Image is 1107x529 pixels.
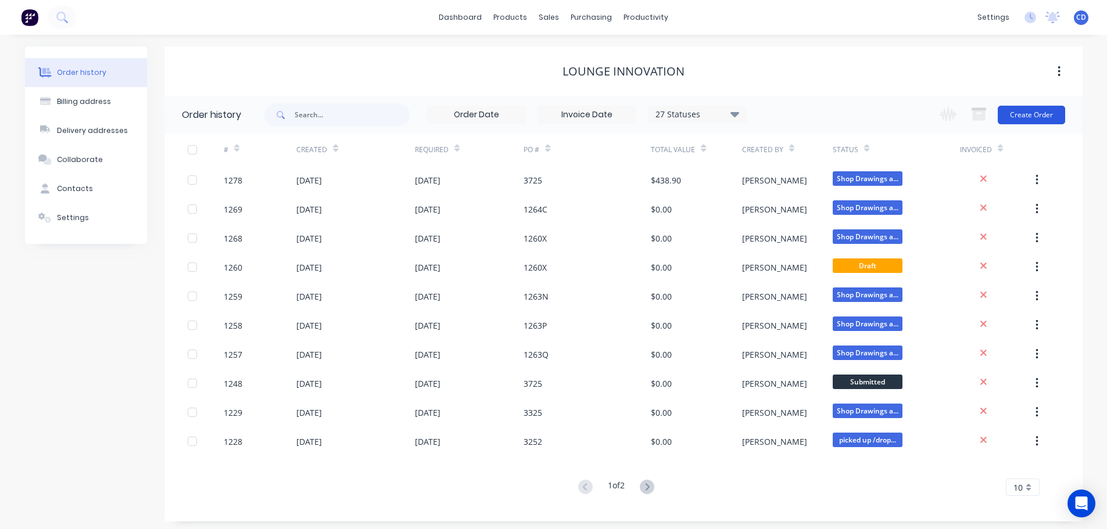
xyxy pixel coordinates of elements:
[651,377,672,390] div: $0.00
[533,9,565,26] div: sales
[833,171,902,186] span: Shop Drawings a...
[742,232,807,244] div: [PERSON_NAME]
[57,213,89,223] div: Settings
[415,436,440,448] div: [DATE]
[25,87,147,116] button: Billing address
[742,203,807,215] div: [PERSON_NAME]
[415,232,440,244] div: [DATE]
[833,316,902,331] span: Shop Drawings a...
[651,261,672,274] div: $0.00
[742,145,783,155] div: Created By
[57,154,103,165] div: Collaborate
[415,377,440,390] div: [DATE]
[25,203,147,232] button: Settings
[833,287,902,302] span: Shop Drawings a...
[742,348,807,361] div: [PERSON_NAME]
[524,261,547,274] div: 1260X
[224,377,242,390] div: 1248
[833,134,960,165] div: Status
[651,232,672,244] div: $0.00
[224,232,242,244] div: 1268
[651,134,741,165] div: Total Value
[296,203,322,215] div: [DATE]
[833,404,902,418] span: Shop Drawings a...
[651,145,695,155] div: Total Value
[742,436,807,448] div: [PERSON_NAME]
[415,290,440,303] div: [DATE]
[524,145,539,155] div: PO #
[651,319,672,332] div: $0.00
[224,203,242,215] div: 1269
[833,346,902,360] span: Shop Drawings a...
[25,116,147,145] button: Delivery addresses
[415,174,440,186] div: [DATE]
[833,200,902,215] span: Shop Drawings a...
[651,174,681,186] div: $438.90
[57,183,93,194] div: Contacts
[296,406,322,419] div: [DATE]
[296,174,322,186] div: [DATE]
[224,436,242,448] div: 1228
[998,106,1065,124] button: Create Order
[563,64,685,78] div: Lounge Innovation
[524,203,547,215] div: 1264C
[433,9,488,26] a: dashboard
[1076,12,1086,23] span: CD
[224,348,242,361] div: 1257
[960,134,1033,165] div: Invoiced
[651,203,672,215] div: $0.00
[296,232,322,244] div: [DATE]
[296,290,322,303] div: [DATE]
[428,106,525,124] input: Order Date
[57,125,128,136] div: Delivery addresses
[742,377,807,390] div: [PERSON_NAME]
[415,319,440,332] div: [DATE]
[524,377,542,390] div: 3725
[742,261,807,274] div: [PERSON_NAME]
[224,174,242,186] div: 1278
[25,58,147,87] button: Order history
[618,9,674,26] div: productivity
[742,134,833,165] div: Created By
[833,229,902,244] span: Shop Drawings a...
[742,290,807,303] div: [PERSON_NAME]
[415,145,449,155] div: Required
[742,319,807,332] div: [PERSON_NAME]
[651,436,672,448] div: $0.00
[224,261,242,274] div: 1260
[415,348,440,361] div: [DATE]
[224,134,296,165] div: #
[608,479,625,496] div: 1 of 2
[742,406,807,419] div: [PERSON_NAME]
[833,375,902,389] span: Submitted
[524,232,547,244] div: 1260X
[296,134,414,165] div: Created
[224,290,242,303] div: 1259
[57,67,106,78] div: Order history
[1013,481,1023,494] span: 10
[833,433,902,447] span: picked up /drop...
[1067,490,1095,517] div: Open Intercom Messenger
[415,261,440,274] div: [DATE]
[524,290,549,303] div: 1263N
[651,348,672,361] div: $0.00
[25,145,147,174] button: Collaborate
[295,103,410,127] input: Search...
[538,106,636,124] input: Invoice Date
[524,348,549,361] div: 1263Q
[833,145,858,155] div: Status
[833,258,902,273] span: Draft
[182,108,241,122] div: Order history
[224,145,228,155] div: #
[524,134,651,165] div: PO #
[296,348,322,361] div: [DATE]
[524,319,547,332] div: 1263P
[25,174,147,203] button: Contacts
[742,174,807,186] div: [PERSON_NAME]
[488,9,533,26] div: products
[649,108,746,121] div: 27 Statuses
[651,406,672,419] div: $0.00
[296,319,322,332] div: [DATE]
[296,436,322,448] div: [DATE]
[57,96,111,107] div: Billing address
